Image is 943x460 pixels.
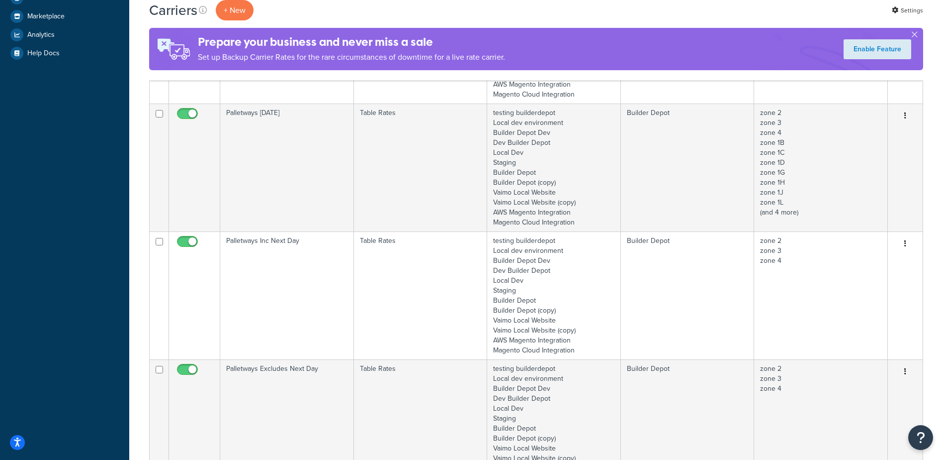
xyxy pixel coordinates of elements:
[844,39,911,59] a: Enable Feature
[149,28,198,70] img: ad-rules-rateshop-fe6ec290ccb7230408bd80ed9643f0289d75e0ffd9eb532fc0e269fcd187b520.png
[621,104,755,231] td: Builder Depot
[7,7,122,25] a: Marketplace
[27,12,65,21] span: Marketplace
[149,0,197,20] h1: Carriers
[487,231,621,359] td: testing builderdepot Local dev environment Builder Depot Dev Dev Builder Depot Local Dev Staging ...
[220,104,354,231] td: Palletways [DATE]
[754,231,888,359] td: zone 2 zone 3 zone 4
[7,26,122,44] a: Analytics
[354,231,488,359] td: Table Rates
[892,3,923,17] a: Settings
[27,49,60,58] span: Help Docs
[7,44,122,62] a: Help Docs
[354,104,488,231] td: Table Rates
[198,50,505,64] p: Set up Backup Carrier Rates for the rare circumstances of downtime for a live rate carrier.
[220,231,354,359] td: Palletways Inc Next Day
[487,104,621,231] td: testing builderdepot Local dev environment Builder Depot Dev Dev Builder Depot Local Dev Staging ...
[621,231,755,359] td: Builder Depot
[754,104,888,231] td: zone 2 zone 3 zone 4 zone 1B zone 1C zone 1D zone 1G zone 1H zone 1J zone 1L (and 4 more)
[198,34,505,50] h4: Prepare your business and never miss a sale
[27,31,55,39] span: Analytics
[908,425,933,450] button: Open Resource Center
